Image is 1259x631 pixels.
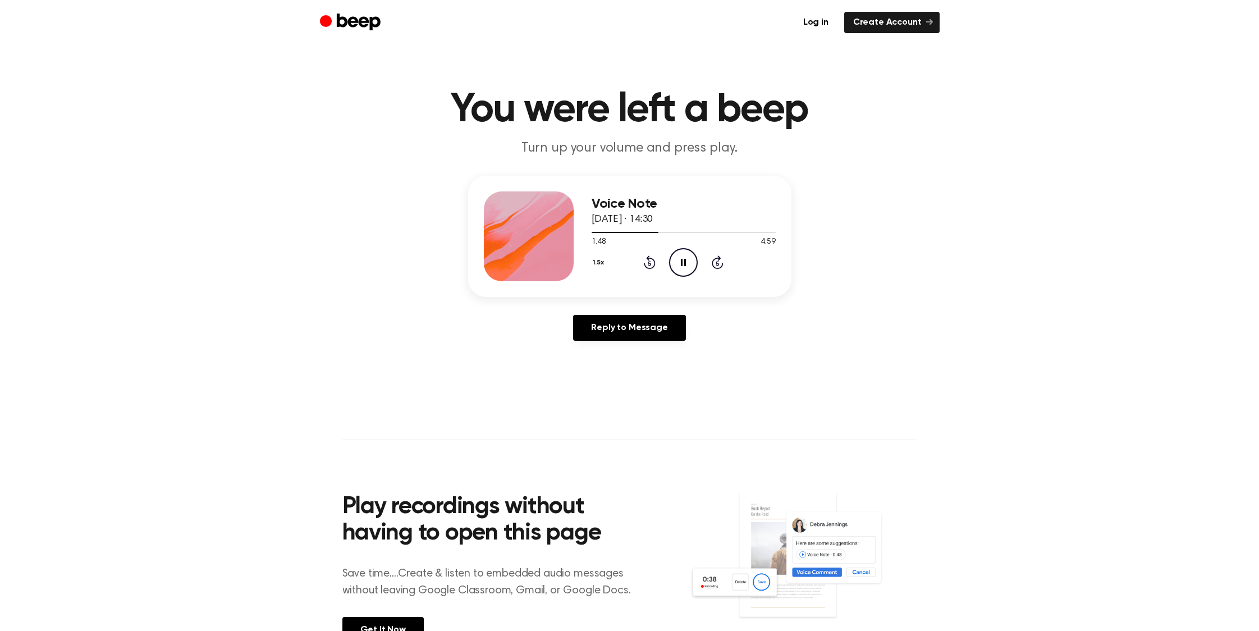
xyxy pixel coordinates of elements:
h2: Play recordings without having to open this page [342,494,645,547]
a: Log in [794,12,837,33]
h3: Voice Note [592,196,776,212]
button: 1.5x [592,253,608,272]
a: Create Account [844,12,940,33]
span: 4:59 [761,236,775,248]
h1: You were left a beep [342,90,917,130]
span: [DATE] · 14:30 [592,214,653,225]
a: Beep [320,12,383,34]
a: Reply to Message [573,315,685,341]
span: 1:48 [592,236,606,248]
p: Turn up your volume and press play. [414,139,845,158]
p: Save time....Create & listen to embedded audio messages without leaving Google Classroom, Gmail, ... [342,565,645,599]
